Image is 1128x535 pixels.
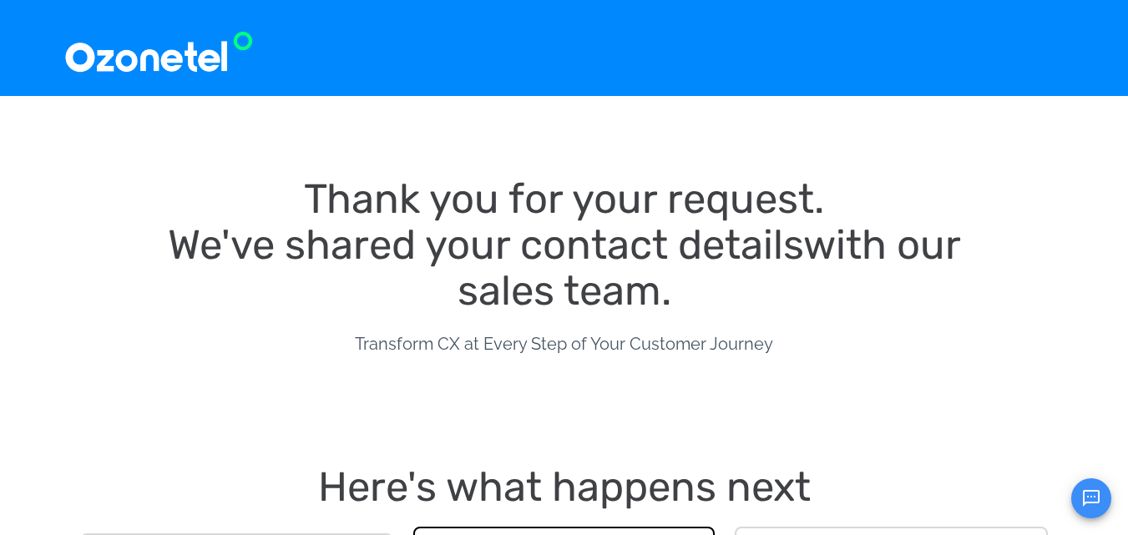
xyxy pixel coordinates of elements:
span: with our sales team. [458,220,971,315]
button: Open chat [1071,478,1111,518]
span: We've shared your contact details [168,220,803,269]
span: Here's what happens next [318,462,811,511]
span: Thank you for your request. [304,174,824,223]
span: Transform CX at Every Step of Your Customer Journey [355,334,773,354]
